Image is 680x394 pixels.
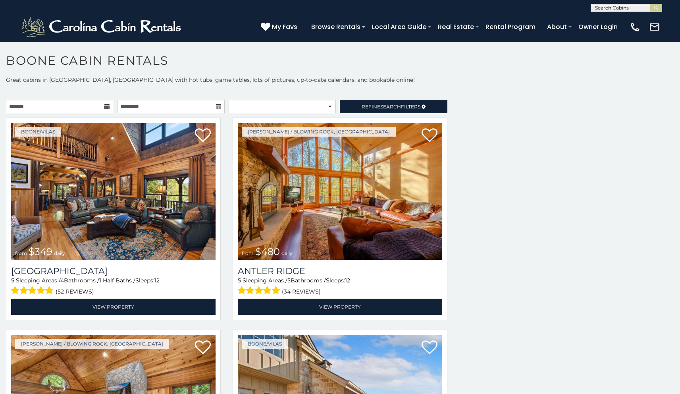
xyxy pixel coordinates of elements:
span: $480 [255,246,280,257]
a: Diamond Creek Lodge from $349 daily [11,123,216,260]
span: $349 [29,246,52,257]
a: Antler Ridge [238,266,442,276]
a: [PERSON_NAME] / Blowing Rock, [GEOGRAPHIC_DATA] [15,339,169,349]
span: My Favs [272,22,297,32]
span: daily [54,250,65,256]
a: Rental Program [482,20,539,34]
img: White-1-2.png [20,15,185,39]
div: Sleeping Areas / Bathrooms / Sleeps: [11,276,216,297]
span: 1 Half Baths / [99,277,135,284]
img: Antler Ridge [238,123,442,260]
span: 5 [11,277,14,284]
span: 12 [345,277,350,284]
span: (34 reviews) [282,286,321,297]
span: from [15,250,27,256]
span: Search [380,104,401,110]
a: Boone/Vilas [15,127,61,137]
span: (52 reviews) [56,286,94,297]
span: 5 [238,277,241,284]
a: [PERSON_NAME] / Blowing Rock, [GEOGRAPHIC_DATA] [242,127,396,137]
a: Real Estate [434,20,478,34]
a: About [543,20,571,34]
span: 5 [287,277,291,284]
a: Add to favorites [195,340,211,356]
span: 4 [60,277,64,284]
a: My Favs [261,22,299,32]
a: View Property [238,299,442,315]
a: Local Area Guide [368,20,430,34]
a: RefineSearchFilters [340,100,447,113]
span: from [242,250,254,256]
a: Owner Login [574,20,622,34]
a: Antler Ridge from $480 daily [238,123,442,260]
img: phone-regular-white.png [630,21,641,33]
span: daily [281,250,293,256]
span: 12 [154,277,160,284]
a: Add to favorites [195,127,211,144]
a: View Property [11,299,216,315]
a: Add to favorites [422,127,437,144]
a: [GEOGRAPHIC_DATA] [11,266,216,276]
h3: Diamond Creek Lodge [11,266,216,276]
a: Boone/Vilas [242,339,288,349]
a: Browse Rentals [307,20,364,34]
div: Sleeping Areas / Bathrooms / Sleeps: [238,276,442,297]
img: mail-regular-white.png [649,21,660,33]
span: Refine Filters [362,104,420,110]
img: Diamond Creek Lodge [11,123,216,260]
a: Add to favorites [422,340,437,356]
